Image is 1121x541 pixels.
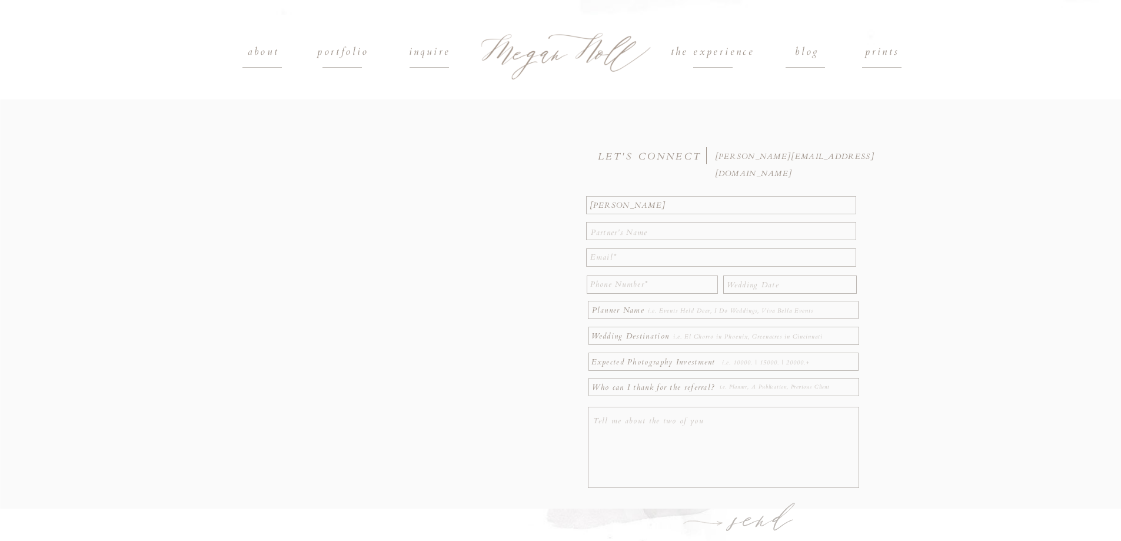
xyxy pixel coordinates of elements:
a: the experience [648,44,778,61]
a: Inquire [390,44,470,61]
a: prints [856,44,910,61]
a: about [237,44,291,61]
a: portfolio [304,44,383,61]
a: [PERSON_NAME][EMAIL_ADDRESS][DOMAIN_NAME] [715,148,879,158]
p: Expected Photography Investment [591,354,720,367]
p: Planner Name [592,302,647,319]
h3: LET'S CONNECT [598,148,706,161]
a: blog [768,44,847,61]
p: Wedding Destination [591,328,670,341]
p: Who can I thank for the referral? [592,379,719,393]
